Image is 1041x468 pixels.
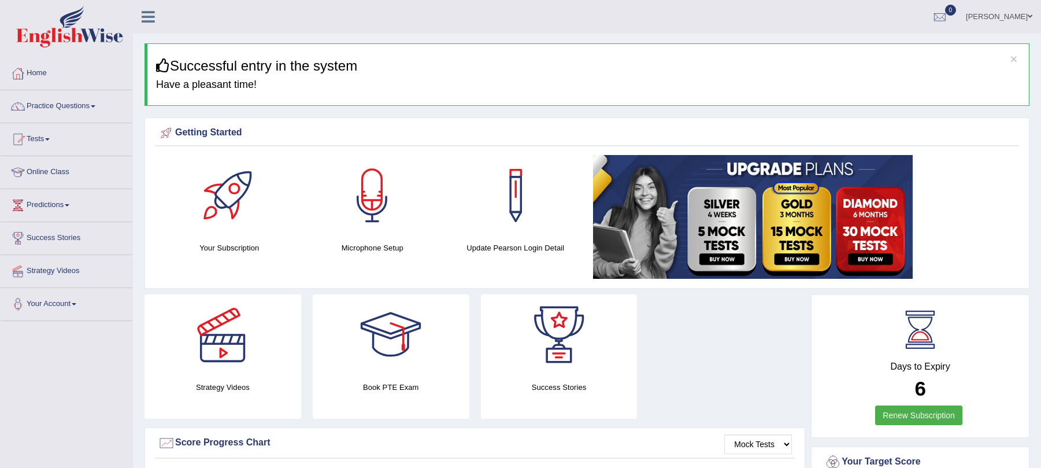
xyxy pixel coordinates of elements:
a: Your Account [1,288,132,317]
img: small5.jpg [593,155,913,279]
h4: Have a pleasant time! [156,79,1020,91]
a: Tests [1,123,132,152]
h4: Microphone Setup [307,242,439,254]
h3: Successful entry in the system [156,58,1020,73]
b: 6 [914,377,925,400]
a: Online Class [1,156,132,185]
div: Getting Started [158,124,1016,142]
a: Success Stories [1,222,132,251]
a: Predictions [1,189,132,218]
a: Renew Subscription [875,406,962,425]
h4: Strategy Videos [145,381,301,393]
a: Home [1,57,132,86]
h4: Success Stories [481,381,638,393]
h4: Your Subscription [164,242,295,254]
h4: Update Pearson Login Detail [450,242,581,254]
button: × [1010,53,1017,65]
a: Practice Questions [1,90,132,119]
div: Score Progress Chart [158,434,792,452]
h4: Book PTE Exam [313,381,469,393]
span: 0 [945,5,957,16]
a: Strategy Videos [1,255,132,284]
h4: Days to Expiry [824,362,1016,372]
